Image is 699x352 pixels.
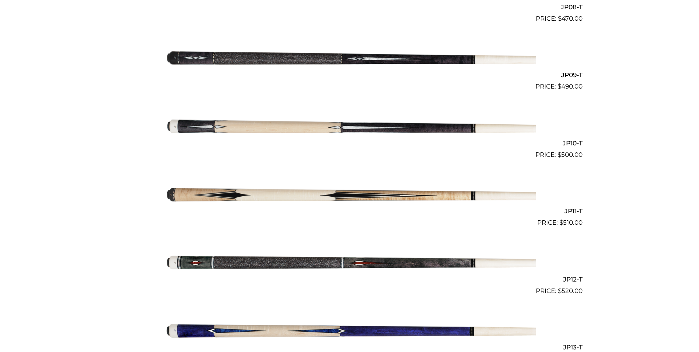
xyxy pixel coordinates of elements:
[558,15,583,22] bdi: 470.00
[558,83,583,90] bdi: 490.00
[117,204,583,218] h2: JP11-T
[164,231,536,293] img: JP12-T
[558,151,561,158] span: $
[558,15,562,22] span: $
[117,94,583,159] a: JP10-T $500.00
[164,27,536,89] img: JP09-T
[558,287,583,294] bdi: 520.00
[117,68,583,82] h2: JP09-T
[164,163,536,225] img: JP11-T
[117,0,583,14] h2: JP08-T
[559,219,583,226] bdi: 510.00
[117,163,583,228] a: JP11-T $510.00
[559,219,563,226] span: $
[117,136,583,150] h2: JP10-T
[558,287,562,294] span: $
[117,272,583,286] h2: JP12-T
[558,151,583,158] bdi: 500.00
[558,83,561,90] span: $
[117,27,583,92] a: JP09-T $490.00
[164,94,536,156] img: JP10-T
[117,231,583,296] a: JP12-T $520.00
